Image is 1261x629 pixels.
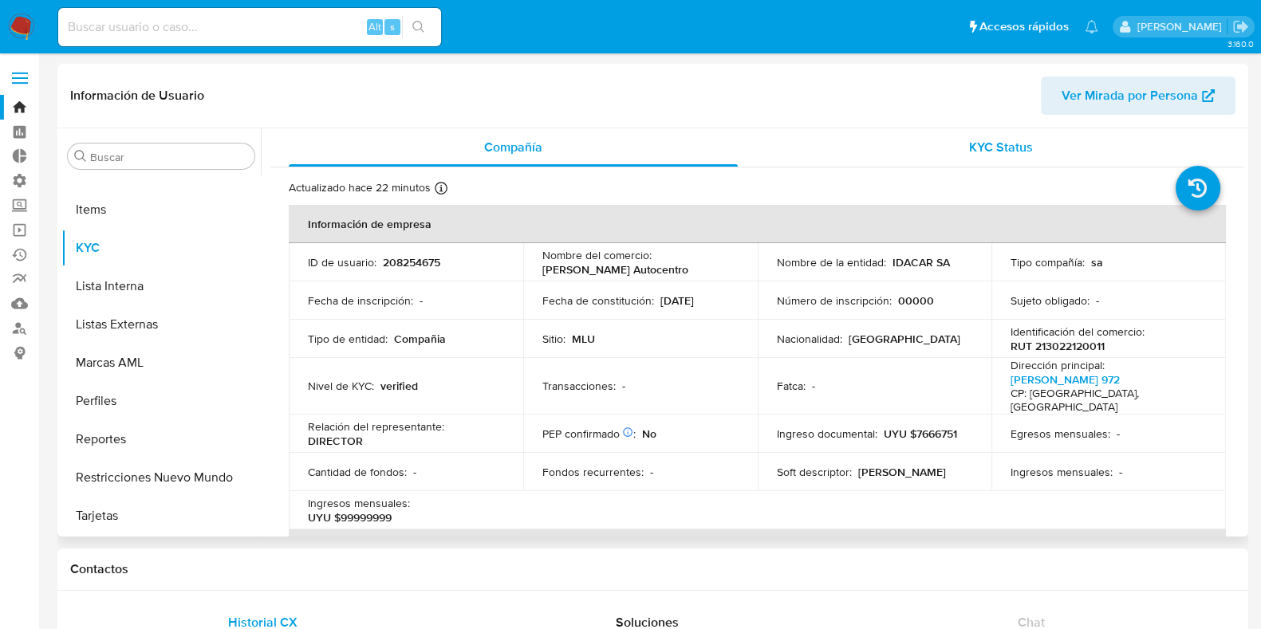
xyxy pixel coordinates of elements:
[484,138,542,156] span: Compañía
[402,16,435,38] button: search-icon
[650,465,653,479] p: -
[61,229,261,267] button: KYC
[61,344,261,382] button: Marcas AML
[74,150,87,163] button: Buscar
[90,150,248,164] input: Buscar
[308,379,374,393] p: Nivel de KYC :
[61,382,261,420] button: Perfiles
[1011,255,1085,269] p: Tipo compañía :
[1091,255,1103,269] p: sa
[61,305,261,344] button: Listas Externas
[884,427,957,441] p: UYU $7666751
[1011,339,1105,353] p: RUT 213022120011
[660,293,694,308] p: [DATE]
[61,458,261,497] button: Restricciones Nuevo Mundo
[308,496,410,510] p: Ingresos mensuales :
[289,529,1226,568] th: Datos de contacto
[308,255,376,269] p: ID de usuario :
[542,332,565,346] p: Sitio :
[308,332,388,346] p: Tipo de entidad :
[289,205,1226,243] th: Información de empresa
[308,465,407,479] p: Cantidad de fondos :
[542,379,616,393] p: Transacciones :
[61,267,261,305] button: Lista Interna
[979,18,1069,35] span: Accesos rápidos
[289,180,431,195] p: Actualizado hace 22 minutos
[858,465,946,479] p: [PERSON_NAME]
[1137,19,1227,34] p: agustin.duran@mercadolibre.com
[61,191,261,229] button: Items
[1041,77,1235,115] button: Ver Mirada por Persona
[642,427,656,441] p: No
[380,379,418,393] p: verified
[542,262,688,277] p: [PERSON_NAME] Autocentro
[390,19,395,34] span: s
[849,332,960,346] p: [GEOGRAPHIC_DATA]
[308,419,444,434] p: Relación del representante :
[1117,427,1120,441] p: -
[777,379,806,393] p: Fatca :
[812,379,815,393] p: -
[777,465,852,479] p: Soft descriptor :
[1085,20,1098,33] a: Notificaciones
[420,293,423,308] p: -
[893,255,950,269] p: IDACAR SA
[1062,77,1198,115] span: Ver Mirada por Persona
[1232,18,1249,35] a: Salir
[1096,293,1099,308] p: -
[394,332,446,346] p: Compañia
[777,255,886,269] p: Nombre de la entidad :
[308,434,363,448] p: DIRECTOR
[383,255,440,269] p: 208254675
[542,465,644,479] p: Fondos recurrentes :
[622,379,625,393] p: -
[61,497,261,535] button: Tarjetas
[70,88,204,104] h1: Información de Usuario
[542,427,636,441] p: PEP confirmado :
[1011,358,1105,372] p: Dirección principal :
[368,19,381,34] span: Alt
[1011,427,1110,441] p: Egresos mensuales :
[542,293,654,308] p: Fecha de constitución :
[1011,465,1113,479] p: Ingresos mensuales :
[1011,324,1145,339] p: Identificación del comercio :
[542,248,652,262] p: Nombre del comercio :
[777,293,892,308] p: Número de inscripción :
[1119,465,1122,479] p: -
[898,293,934,308] p: 00000
[969,138,1033,156] span: KYC Status
[70,561,1235,577] h1: Contactos
[1011,372,1120,387] a: [PERSON_NAME] 972
[777,332,842,346] p: Nacionalidad :
[1011,387,1200,415] h4: CP: [GEOGRAPHIC_DATA], [GEOGRAPHIC_DATA]
[308,510,392,525] p: UYU $99999999
[777,427,877,441] p: Ingreso documental :
[572,332,595,346] p: MLU
[1011,293,1090,308] p: Sujeto obligado :
[58,17,441,37] input: Buscar usuario o caso...
[61,420,261,458] button: Reportes
[413,465,416,479] p: -
[308,293,413,308] p: Fecha de inscripción :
